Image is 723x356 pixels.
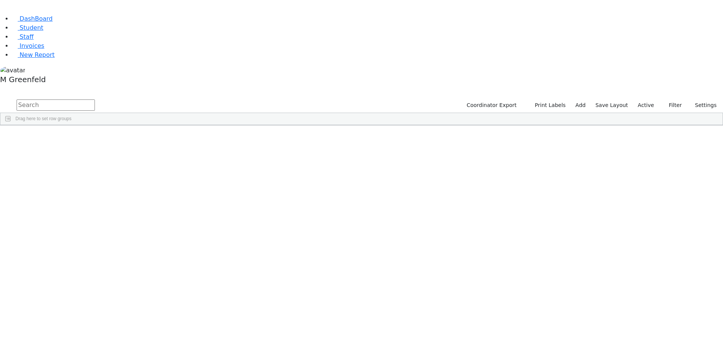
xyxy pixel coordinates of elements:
[12,15,53,22] a: DashBoard
[685,99,720,111] button: Settings
[659,99,685,111] button: Filter
[12,51,55,58] a: New Report
[572,99,589,111] a: Add
[12,42,44,49] a: Invoices
[12,24,43,31] a: Student
[635,99,657,111] label: Active
[20,42,44,49] span: Invoices
[20,24,43,31] span: Student
[526,99,569,111] button: Print Labels
[15,116,72,121] span: Drag here to set row groups
[17,99,95,111] input: Search
[592,99,631,111] button: Save Layout
[20,51,55,58] span: New Report
[462,99,520,111] button: Coordinator Export
[20,15,53,22] span: DashBoard
[12,33,34,40] a: Staff
[20,33,34,40] span: Staff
